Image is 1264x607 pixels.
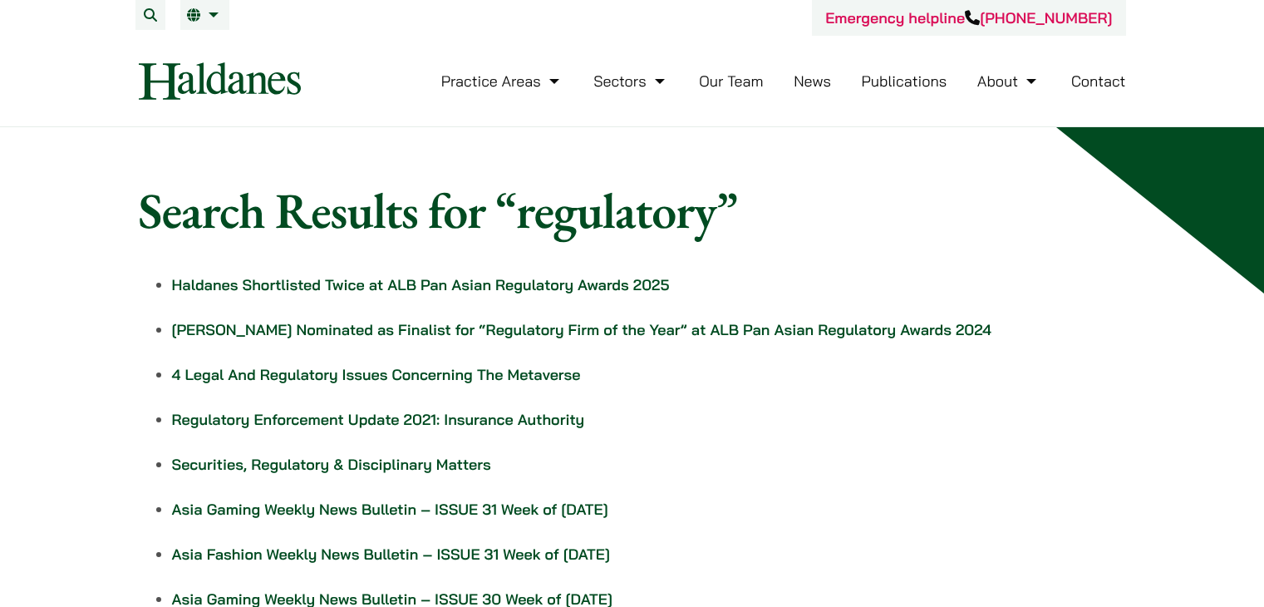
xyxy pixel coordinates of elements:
[699,72,763,91] a: Our Team
[794,72,831,91] a: News
[139,62,301,100] img: Logo of Haldanes
[1071,72,1126,91] a: Contact
[187,8,223,22] a: EN
[172,500,608,519] a: Asia Gaming Weekly News Bulletin – ISSUE 31 Week of [DATE]
[441,72,563,91] a: Practice Areas
[825,8,1112,27] a: Emergency helpline[PHONE_NUMBER]
[862,72,947,91] a: Publications
[593,72,668,91] a: Sectors
[172,455,491,474] a: Securities, Regulatory & Disciplinary Matters
[977,72,1040,91] a: About
[172,365,581,384] a: 4 Legal And Regulatory Issues Concerning The Metaverse
[172,275,670,294] a: Haldanes Shortlisted Twice at ALB Pan Asian Regulatory Awards 2025
[172,545,611,564] a: Asia Fashion Weekly News Bulletin – ISSUE 31 Week of [DATE]
[172,410,585,429] a: Regulatory Enforcement Update 2021: Insurance Authority
[172,320,991,339] a: [PERSON_NAME] Nominated as Finalist for “Regulatory Firm of the Year” at ALB Pan Asian Regulatory...
[139,180,1126,240] h1: Search Results for “regulatory”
